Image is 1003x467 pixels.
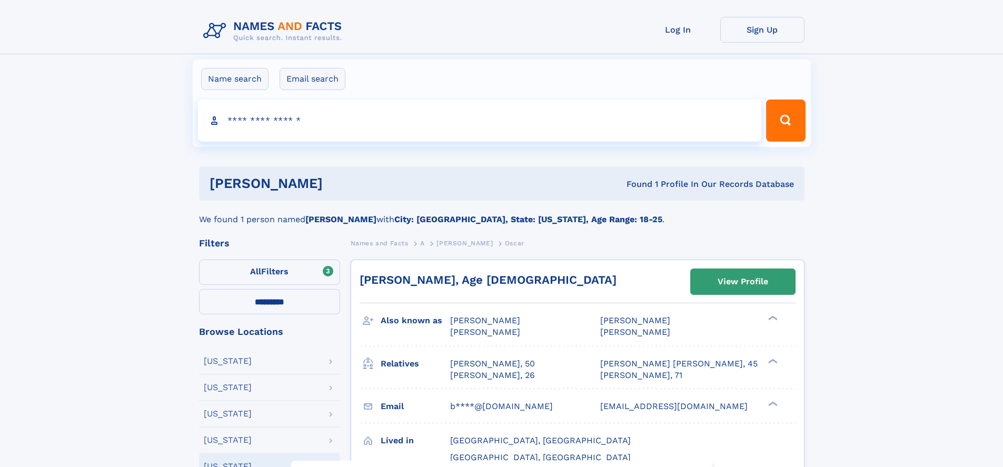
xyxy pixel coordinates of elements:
[600,327,670,337] span: [PERSON_NAME]
[718,270,768,294] div: View Profile
[360,273,617,286] a: [PERSON_NAME], Age [DEMOGRAPHIC_DATA]
[199,17,351,45] img: Logo Names and Facts
[766,400,778,407] div: ❯
[351,236,409,250] a: Names and Facts
[305,214,376,224] b: [PERSON_NAME]
[450,315,520,325] span: [PERSON_NAME]
[766,315,778,322] div: ❯
[204,383,252,392] div: [US_STATE]
[505,240,524,247] span: Oscar
[420,240,425,247] span: A
[199,260,340,285] label: Filters
[381,398,450,415] h3: Email
[204,410,252,418] div: [US_STATE]
[201,68,269,90] label: Name search
[199,201,805,226] div: We found 1 person named with .
[436,236,493,250] a: [PERSON_NAME]
[450,327,520,337] span: [PERSON_NAME]
[600,315,670,325] span: [PERSON_NAME]
[280,68,345,90] label: Email search
[210,177,475,190] h1: [PERSON_NAME]
[636,17,720,43] a: Log In
[199,327,340,336] div: Browse Locations
[381,355,450,373] h3: Relatives
[450,370,535,381] a: [PERSON_NAME], 26
[381,312,450,330] h3: Also known as
[450,452,631,462] span: [GEOGRAPHIC_DATA], [GEOGRAPHIC_DATA]
[691,269,795,294] a: View Profile
[450,435,631,445] span: [GEOGRAPHIC_DATA], [GEOGRAPHIC_DATA]
[381,432,450,450] h3: Lived in
[394,214,662,224] b: City: [GEOGRAPHIC_DATA], State: [US_STATE], Age Range: 18-25
[720,17,805,43] a: Sign Up
[766,100,805,142] button: Search Button
[198,100,762,142] input: search input
[450,358,535,370] a: [PERSON_NAME], 50
[420,236,425,250] a: A
[766,357,778,364] div: ❯
[474,178,794,190] div: Found 1 Profile In Our Records Database
[204,357,252,365] div: [US_STATE]
[199,239,340,248] div: Filters
[600,358,758,370] a: [PERSON_NAME] [PERSON_NAME], 45
[436,240,493,247] span: [PERSON_NAME]
[204,436,252,444] div: [US_STATE]
[600,401,748,411] span: [EMAIL_ADDRESS][DOMAIN_NAME]
[250,266,261,276] span: All
[600,370,682,381] a: [PERSON_NAME], 71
